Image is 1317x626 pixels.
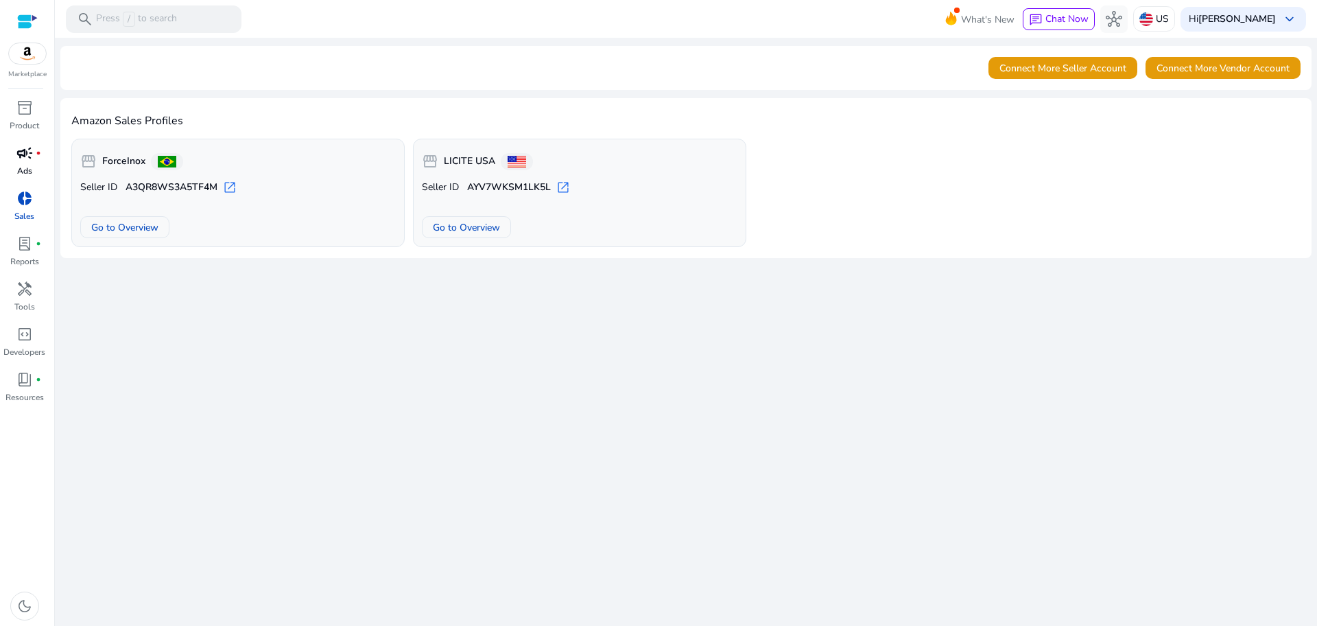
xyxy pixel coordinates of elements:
span: storefront [422,153,438,170]
img: us.svg [1139,12,1153,26]
span: campaign [16,145,33,161]
h4: Amazon Sales Profiles [71,115,1301,128]
span: fiber_manual_record [36,150,41,156]
button: Connect More Vendor Account [1146,57,1301,79]
p: Press to search [96,12,177,27]
span: fiber_manual_record [36,241,41,246]
span: Go to Overview [91,220,158,235]
span: search [77,11,93,27]
p: Product [10,119,39,132]
span: Seller ID [422,181,459,194]
button: hub [1100,5,1128,33]
p: Ads [17,165,32,177]
span: Chat Now [1045,12,1089,25]
span: Go to Overview [433,220,500,235]
span: Connect More Seller Account [999,61,1126,76]
span: chat [1029,13,1043,27]
span: dark_mode [16,598,33,614]
p: Tools [14,301,35,313]
span: handyman [16,281,33,297]
p: Marketplace [8,69,47,80]
span: keyboard_arrow_down [1281,11,1298,27]
span: storefront [80,153,97,170]
p: US [1156,7,1169,31]
p: Reports [10,255,39,268]
span: fiber_manual_record [36,377,41,382]
b: AYV7WKSM1LK5L [467,181,551,194]
p: Hi [1189,14,1276,24]
span: inventory_2 [16,100,33,116]
span: open_in_new [223,181,237,194]
button: Connect More Seller Account [988,57,1137,79]
span: Seller ID [80,181,117,194]
span: / [123,12,135,27]
button: Go to Overview [80,216,169,238]
p: Sales [14,210,34,222]
span: lab_profile [16,235,33,252]
span: code_blocks [16,326,33,343]
b: ForceInox [102,154,145,168]
button: Go to Overview [422,216,511,238]
span: hub [1106,11,1122,27]
span: book_4 [16,371,33,388]
span: donut_small [16,190,33,207]
b: A3QR8WS3A5TF4M [126,181,217,194]
img: amazon.svg [9,43,46,64]
b: [PERSON_NAME] [1198,12,1276,25]
span: Connect More Vendor Account [1156,61,1290,76]
p: Resources [5,391,44,404]
p: Developers [3,346,45,358]
button: chatChat Now [1023,8,1095,30]
b: LICITE USA [444,154,495,168]
span: What's New [961,8,1015,32]
span: open_in_new [556,181,570,194]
